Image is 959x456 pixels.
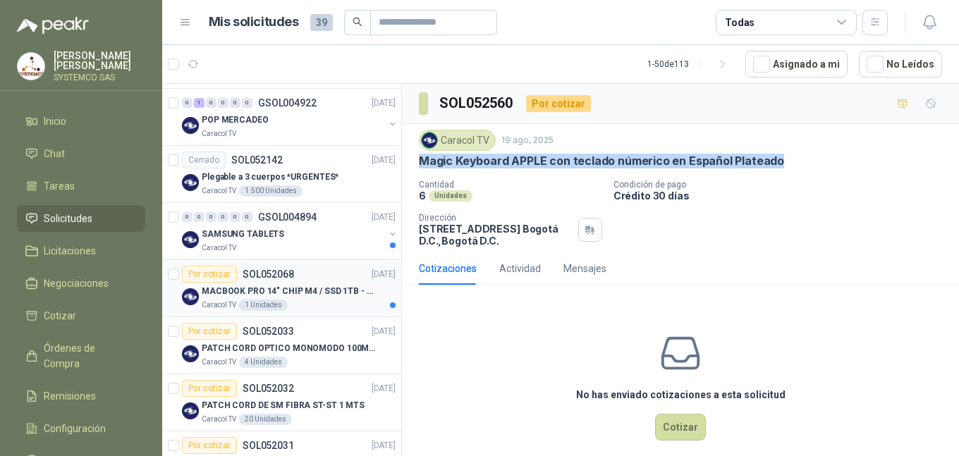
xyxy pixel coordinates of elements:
a: Inicio [17,108,145,135]
p: Caracol TV [202,300,236,311]
span: Negociaciones [44,276,109,291]
img: Company Logo [182,117,199,134]
div: 1 [194,98,204,108]
p: Condición de pago [613,180,953,190]
img: Company Logo [182,402,199,419]
a: Negociaciones [17,270,145,297]
div: 1 - 50 de 113 [647,53,734,75]
span: search [353,17,362,27]
img: Logo peakr [17,17,89,34]
span: Configuración [44,421,106,436]
a: Chat [17,140,145,167]
p: [DATE] [372,211,396,224]
div: 0 [242,98,252,108]
p: Dirección [419,213,573,223]
span: Tareas [44,178,75,194]
p: [DATE] [372,325,396,338]
p: [DATE] [372,439,396,452]
p: [DATE] [372,268,396,281]
div: 0 [194,212,204,222]
a: Configuración [17,415,145,442]
div: Por cotizar [182,266,237,283]
h3: No has enviado cotizaciones a esta solicitud [576,387,786,402]
a: Órdenes de Compra [17,335,145,377]
div: Por cotizar [526,95,591,112]
a: 0 0 0 0 0 0 GSOL004894[DATE] Company LogoSAMSUNG TABLETSCaracol TV [182,209,398,254]
div: Mensajes [563,261,606,276]
p: Caracol TV [202,128,236,140]
p: [STREET_ADDRESS] Bogotá D.C. , Bogotá D.C. [419,223,573,247]
button: Cotizar [655,414,706,440]
a: Por cotizarSOL052068[DATE] Company LogoMACBOOK PRO 14" CHIP M4 / SSD 1TB - 24 GB RAMCaracol TV1 U... [162,260,401,317]
p: Magic Keyboard APPLE con teclado númerico en Español Plateado [419,154,784,168]
div: 0 [206,98,216,108]
img: Company Logo [182,231,199,248]
img: Company Logo [182,288,199,305]
span: Inicio [44,113,66,129]
div: 0 [206,212,216,222]
div: Por cotizar [182,437,237,454]
div: Cotizaciones [419,261,477,276]
p: SAMSUNG TABLETS [202,228,284,241]
div: 1.500 Unidades [239,185,303,197]
div: 0 [182,212,193,222]
span: Solicitudes [44,211,92,226]
span: Órdenes de Compra [44,340,132,371]
p: [DATE] [372,382,396,395]
div: Cerrado [182,152,226,168]
p: SOL052068 [243,269,294,279]
a: Por cotizarSOL052032[DATE] Company LogoPATCH CORD DE SM FIBRA ST-ST 1 MTSCaracol TV20 Unidades [162,374,401,431]
p: GSOL004894 [258,212,317,222]
button: No Leídos [859,51,942,78]
div: 20 Unidades [239,414,292,425]
p: [DATE] [372,97,396,110]
div: 0 [218,98,228,108]
p: SYSTEMCO SAS [54,73,145,82]
span: Chat [44,146,65,161]
img: Company Logo [182,345,199,362]
span: Licitaciones [44,243,96,259]
div: 0 [230,98,240,108]
span: 39 [310,14,333,31]
p: Crédito 30 días [613,190,953,202]
p: SOL052142 [231,155,283,165]
p: POP MERCADEO [202,113,269,127]
p: 19 ago, 2025 [501,134,554,147]
img: Company Logo [182,174,199,191]
a: CerradoSOL052142[DATE] Company LogoPlegable a 3 cuerpos *URGENTES*Caracol TV1.500 Unidades [162,146,401,203]
h1: Mis solicitudes [209,12,299,32]
div: 0 [218,212,228,222]
p: MACBOOK PRO 14" CHIP M4 / SSD 1TB - 24 GB RAM [202,285,377,298]
p: Caracol TV [202,185,236,197]
div: 0 [242,212,252,222]
div: 0 [182,98,193,108]
a: Tareas [17,173,145,199]
p: PATCH CORD OPTICO MONOMODO 100MTS [202,342,377,355]
p: [DATE] [372,154,396,167]
p: SOL052031 [243,440,294,450]
img: Company Logo [422,133,437,148]
p: Caracol TV [202,242,236,254]
div: 4 Unidades [239,357,288,368]
p: SOL052033 [243,326,294,336]
p: Plegable a 3 cuerpos *URGENTES* [202,171,338,184]
a: Licitaciones [17,238,145,264]
span: Cotizar [44,308,76,323]
a: Solicitudes [17,205,145,232]
div: Por cotizar [182,380,237,397]
h3: SOL052560 [439,92,515,114]
button: Asignado a mi [745,51,848,78]
div: Caracol TV [419,130,496,151]
div: Todas [725,15,755,30]
p: PATCH CORD DE SM FIBRA ST-ST 1 MTS [202,399,365,412]
p: [PERSON_NAME] [PERSON_NAME] [54,51,145,70]
div: Por cotizar [182,323,237,340]
div: 1 Unidades [239,300,288,311]
p: Caracol TV [202,414,236,425]
div: Actividad [499,261,541,276]
img: Company Logo [18,53,44,80]
a: Remisiones [17,383,145,409]
p: 6 [419,190,426,202]
div: Unidades [429,190,472,202]
a: Cotizar [17,302,145,329]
